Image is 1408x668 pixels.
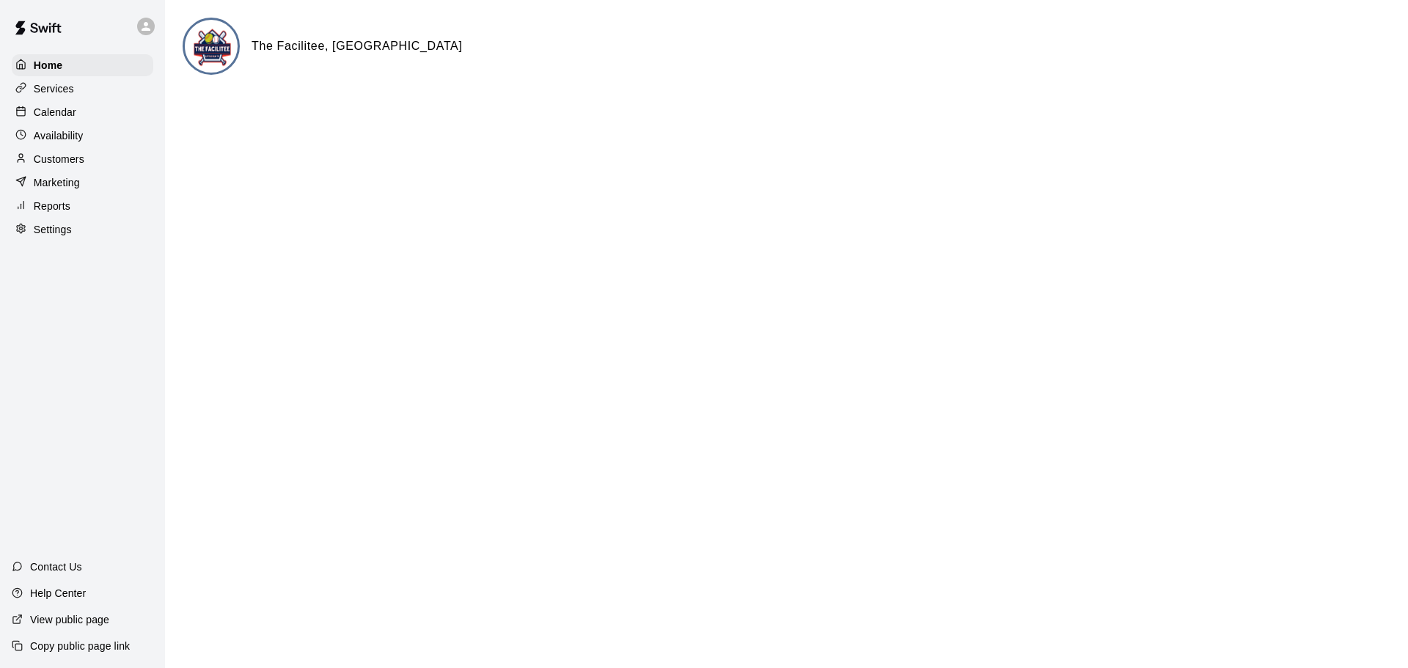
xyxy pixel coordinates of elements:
[12,78,153,100] a: Services
[34,58,63,73] p: Home
[12,54,153,76] a: Home
[12,195,153,217] a: Reports
[30,612,109,627] p: View public page
[30,639,130,653] p: Copy public page link
[34,222,72,237] p: Settings
[30,586,86,601] p: Help Center
[34,175,80,190] p: Marketing
[252,37,463,56] h6: The Facilitee, [GEOGRAPHIC_DATA]
[30,559,82,574] p: Contact Us
[12,125,153,147] a: Availability
[12,172,153,194] a: Marketing
[34,152,84,166] p: Customers
[34,199,70,213] p: Reports
[12,219,153,241] a: Settings
[185,20,240,75] img: The Facilitee, Little Elm logo
[34,105,76,120] p: Calendar
[34,128,84,143] p: Availability
[34,81,74,96] p: Services
[12,148,153,170] a: Customers
[12,101,153,123] a: Calendar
